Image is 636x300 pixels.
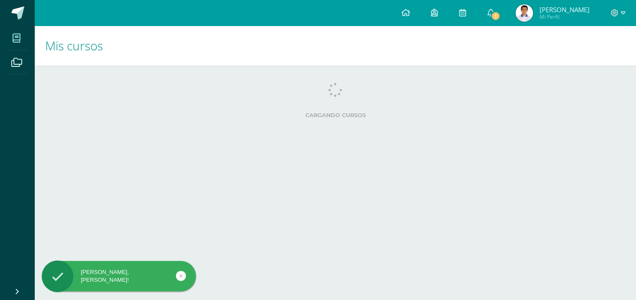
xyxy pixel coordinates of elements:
[516,4,533,22] img: 8c90b53e8f579a87c5f6c31017cbcbc0.png
[491,11,500,21] span: 1
[540,13,590,20] span: Mi Perfil
[52,112,619,119] label: Cargando cursos
[540,5,590,14] span: [PERSON_NAME]
[42,268,196,284] div: [PERSON_NAME], [PERSON_NAME]!
[45,37,103,54] span: Mis cursos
